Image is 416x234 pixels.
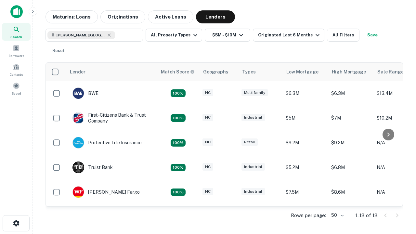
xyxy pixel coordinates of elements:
div: NC [202,89,213,97]
div: Matching Properties: 3, hasApolloMatch: undefined [171,164,186,172]
span: Search [10,34,22,39]
a: Contacts [2,61,31,78]
td: $8.8M [282,204,328,229]
button: Originations [100,10,145,23]
p: T B [75,164,82,171]
div: NC [202,188,213,195]
div: Types [242,68,256,76]
td: $7M [328,106,373,130]
button: Save your search to get updates of matches that match your search criteria. [362,29,383,42]
td: $6.3M [282,81,328,106]
button: Maturing Loans [45,10,98,23]
div: Protective Life Insurance [72,137,142,149]
p: 1–13 of 13 [355,212,378,219]
th: Capitalize uses an advanced AI algorithm to match your search with the best lender. The match sco... [157,63,199,81]
h6: Match Score [161,68,193,75]
td: $6.3M [328,81,373,106]
td: $9.2M [328,130,373,155]
div: Geography [203,68,228,76]
th: Lender [66,63,157,81]
td: $5.2M [282,155,328,180]
div: Sale Range [377,68,404,76]
button: Lenders [196,10,235,23]
div: NC [202,163,213,171]
span: Contacts [10,72,23,77]
img: picture [73,112,84,123]
div: NC [202,114,213,121]
img: picture [73,88,84,99]
p: Rows per page: [291,212,326,219]
button: All Filters [327,29,359,42]
td: $8.6M [328,180,373,204]
div: Matching Properties: 2, hasApolloMatch: undefined [171,89,186,97]
th: Geography [199,63,238,81]
button: $5M - $10M [205,29,250,42]
div: Industrial [241,114,265,121]
div: Industrial [241,163,265,171]
td: $8.8M [328,204,373,229]
button: Originated Last 6 Months [253,29,324,42]
div: High Mortgage [332,68,366,76]
div: 50 [329,211,345,220]
td: $7.5M [282,180,328,204]
div: Originated Last 6 Months [258,31,321,39]
div: Capitalize uses an advanced AI algorithm to match your search with the best lender. The match sco... [161,68,195,75]
img: picture [73,137,84,148]
div: Industrial [241,188,265,195]
iframe: Chat Widget [383,161,416,192]
span: Saved [12,91,21,96]
div: NC [202,138,213,146]
div: Matching Properties: 2, hasApolloMatch: undefined [171,114,186,122]
a: Saved [2,80,31,97]
td: $5M [282,106,328,130]
td: $6.8M [328,155,373,180]
span: [PERSON_NAME][GEOGRAPHIC_DATA], [GEOGRAPHIC_DATA] [57,32,105,38]
div: Low Mortgage [286,68,318,76]
th: Types [238,63,282,81]
div: [PERSON_NAME] Fargo [72,186,140,198]
th: High Mortgage [328,63,373,81]
div: First-citizens Bank & Trust Company [72,112,150,124]
span: Borrowers [8,53,24,58]
a: Borrowers [2,42,31,59]
div: Retail [241,138,258,146]
div: Matching Properties: 2, hasApolloMatch: undefined [171,188,186,196]
div: BWE [72,87,98,99]
button: All Property Types [146,29,202,42]
th: Low Mortgage [282,63,328,81]
div: Truist Bank [72,162,113,173]
div: Lender [70,68,85,76]
td: $9.2M [282,130,328,155]
div: Multifamily [241,89,268,97]
div: Matching Properties: 2, hasApolloMatch: undefined [171,139,186,147]
img: capitalize-icon.png [10,5,23,18]
button: Reset [48,44,69,57]
img: picture [73,187,84,198]
button: Active Loans [148,10,193,23]
a: Search [2,23,31,41]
